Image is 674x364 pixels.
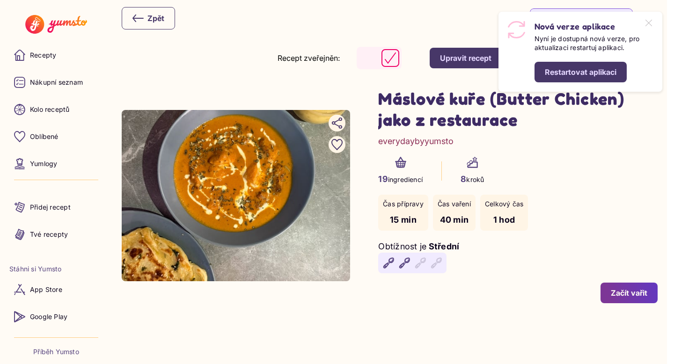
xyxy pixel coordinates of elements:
[429,241,460,251] span: Střední
[485,199,523,209] p: Celkový čas
[33,347,79,357] a: Příběh Yumsto
[611,288,647,298] div: Začít vařit
[9,125,103,148] a: Oblíbené
[390,215,417,225] span: 15 min
[30,230,68,239] p: Tvé recepty
[601,283,658,303] button: Začít vařit
[9,223,103,246] a: Tvé recepty
[430,48,502,68] button: Upravit recept
[9,98,103,121] a: Kolo receptů
[493,215,515,225] span: 1 hod
[383,199,424,209] p: Čas přípravy
[30,78,83,87] p: Nákupní seznam
[545,67,616,77] div: Restartovat aplikaci
[30,159,57,168] p: Yumlogy
[535,62,627,82] button: Perform action: Restartovat aplikaci
[9,306,103,328] a: Google Play
[440,53,491,63] div: Upravit recept
[535,34,653,52] p: Nyní je dostupná nová verze, pro aktualizaci restartuj aplikaci.
[461,173,484,185] p: kroků
[9,71,103,94] a: Nákupní seznam
[30,312,67,321] p: Google Play
[438,199,471,209] p: Čas vaření
[378,240,426,253] p: Obtížnost je
[25,15,87,34] img: Yumsto logo
[535,21,653,32] h5: Nová verze aplikace
[30,51,56,60] p: Recepty
[278,53,340,63] label: Recept zveřejněn:
[378,174,388,184] span: 19
[132,13,164,24] div: Zpět
[9,278,103,301] a: App Store
[30,105,70,114] p: Kolo receptů
[9,196,103,218] a: Přidej recept
[122,110,350,281] img: undefined
[30,285,62,294] p: App Store
[9,44,103,66] a: Recepty
[9,153,103,175] a: Yumlogy
[378,135,454,147] a: everydaybyyumsto
[122,7,175,29] button: Zpět
[30,132,59,141] p: Oblíbené
[440,215,469,225] span: 40 min
[378,173,423,185] p: ingrediencí
[30,203,71,212] p: Přidej recept
[461,174,466,184] span: 8
[378,88,658,130] h1: Máslové kuře (Butter Chicken) jako z restaurace
[9,264,103,274] li: Stáhni si Yumsto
